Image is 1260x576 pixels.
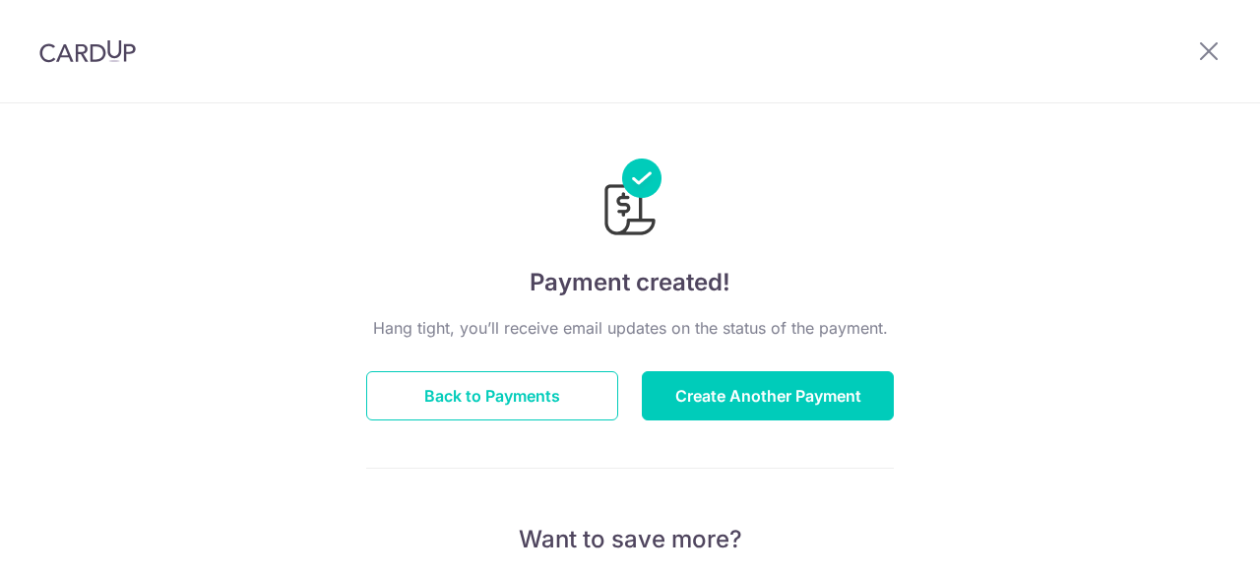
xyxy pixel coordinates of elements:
[598,159,661,241] img: Payments
[39,39,136,63] img: CardUp
[366,316,894,340] p: Hang tight, you’ll receive email updates on the status of the payment.
[366,524,894,555] p: Want to save more?
[1134,517,1240,566] iframe: Opens a widget where you can find more information
[366,371,618,420] button: Back to Payments
[366,265,894,300] h4: Payment created!
[642,371,894,420] button: Create Another Payment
